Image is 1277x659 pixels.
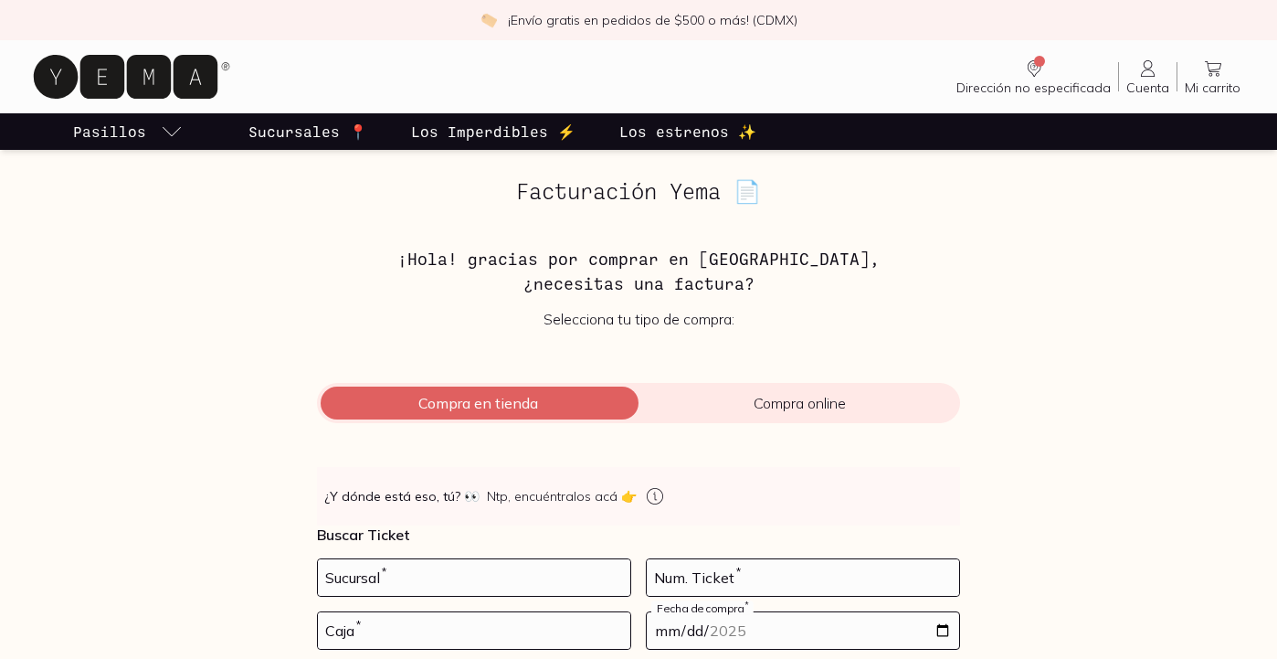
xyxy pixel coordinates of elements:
[69,113,186,150] a: pasillo-todos-link
[317,179,960,203] h2: Facturación Yema 📄
[1177,58,1248,96] a: Mi carrito
[318,612,630,649] input: 03
[508,11,797,29] p: ¡Envío gratis en pedidos de $500 o más! (CDMX)
[1126,80,1169,96] span: Cuenta
[619,121,756,143] p: Los estrenos ✨
[245,113,371,150] a: Sucursales 📍
[616,113,760,150] a: Los estrenos ✨
[651,601,754,615] label: Fecha de compra
[317,247,960,295] h3: ¡Hola! gracias por comprar en [GEOGRAPHIC_DATA], ¿necesitas una factura?
[1185,80,1240,96] span: Mi carrito
[324,487,480,505] strong: ¿Y dónde está eso, tú?
[73,121,146,143] p: Pasillos
[487,487,637,505] span: Ntp, encuéntralos acá 👉
[411,121,575,143] p: Los Imperdibles ⚡️
[317,394,638,412] span: Compra en tienda
[480,12,497,28] img: check
[318,559,630,596] input: 728
[464,487,480,505] span: 👀
[407,113,579,150] a: Los Imperdibles ⚡️
[317,526,960,544] p: Buscar Ticket
[638,394,960,412] span: Compra online
[647,612,959,649] input: 14-05-2023
[317,310,960,328] p: Selecciona tu tipo de compra:
[956,80,1111,96] span: Dirección no especificada
[647,559,959,596] input: 123
[949,58,1118,96] a: Dirección no especificada
[1119,58,1177,96] a: Cuenta
[248,121,367,143] p: Sucursales 📍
